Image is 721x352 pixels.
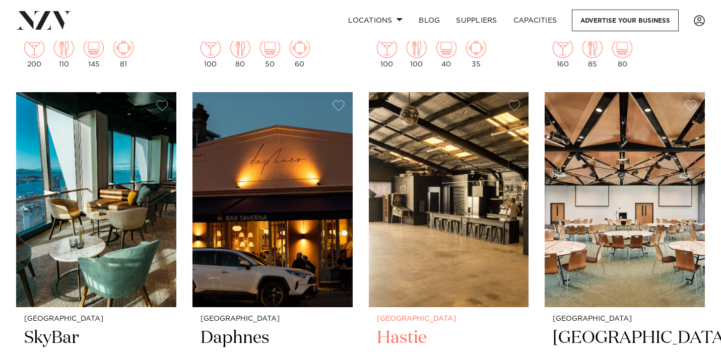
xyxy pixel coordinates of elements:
img: meeting.png [113,38,134,58]
div: 81 [113,38,134,68]
img: theatre.png [260,38,280,58]
img: cocktail.png [24,38,44,58]
small: [GEOGRAPHIC_DATA] [24,315,168,323]
small: [GEOGRAPHIC_DATA] [201,315,345,323]
img: dining.png [582,38,603,58]
img: meeting.png [466,38,486,58]
a: SUPPLIERS [448,10,505,31]
div: 110 [54,38,74,68]
img: cocktail.png [201,38,221,58]
img: meeting.png [290,38,310,58]
a: Locations [340,10,411,31]
div: 50 [260,38,280,68]
div: 160 [553,38,573,68]
img: cocktail.png [377,38,397,58]
small: [GEOGRAPHIC_DATA] [553,315,697,323]
small: [GEOGRAPHIC_DATA] [377,315,521,323]
div: 145 [84,38,104,68]
img: theatre.png [612,38,632,58]
div: 100 [377,38,397,68]
div: 100 [201,38,221,68]
div: 40 [436,38,456,68]
div: 200 [24,38,44,68]
div: 80 [612,38,632,68]
a: BLOG [411,10,448,31]
div: 80 [230,38,250,68]
div: 60 [290,38,310,68]
img: dining.png [54,38,74,58]
img: dining.png [230,38,250,58]
a: Capacities [505,10,565,31]
img: theatre.png [436,38,456,58]
img: Conference space at Novotel Auckland Airport [545,92,705,307]
div: 100 [407,38,427,68]
img: theatre.png [84,38,104,58]
img: Exterior of Daphnes in Ponsonby [192,92,353,307]
img: cocktail.png [553,38,573,58]
a: Advertise your business [572,10,679,31]
div: 35 [466,38,486,68]
img: dining.png [407,38,427,58]
img: nzv-logo.png [16,11,71,29]
div: 85 [582,38,603,68]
